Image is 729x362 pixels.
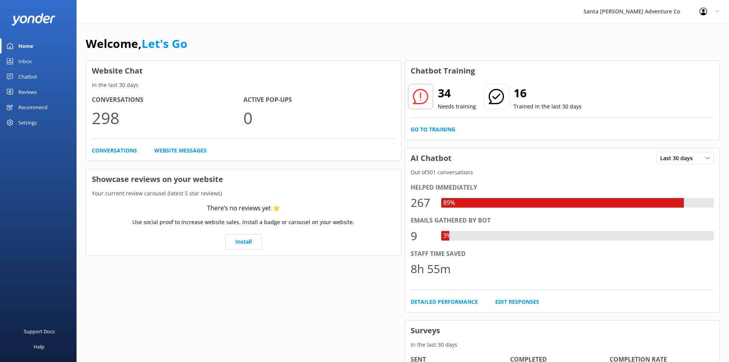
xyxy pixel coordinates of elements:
[441,231,453,241] div: 3%
[132,218,354,226] p: Use social proof to increase website sales. Install a badge or carousel on your website.
[411,193,434,212] div: 267
[411,216,714,226] div: Emails gathered by bot
[441,198,457,208] div: 89%
[438,102,476,111] p: Needs training
[243,105,395,131] p: 0
[34,339,44,354] div: Help
[411,298,478,306] a: Detailed Performance
[411,183,714,193] div: Helped immediately
[24,324,55,339] div: Support Docs
[154,146,207,155] a: Website Messages
[405,321,720,341] h3: Surveys
[86,34,188,53] h1: Welcome,
[18,100,47,115] div: Recommend
[92,105,243,131] p: 298
[660,154,697,162] span: Last 30 days
[18,69,37,84] div: Chatbot
[495,298,539,306] a: Edit Responses
[207,203,280,213] div: There’s no reviews yet ⭐
[405,168,720,177] p: Out of 301 conversations
[86,81,401,89] p: In the last 30 days
[405,148,457,168] h3: AI Chatbot
[18,84,37,100] div: Reviews
[438,84,476,102] h2: 34
[92,146,137,155] a: Conversations
[18,54,32,69] div: Inbox
[86,189,401,198] p: Your current review carousel (latest 5 star reviews)
[411,260,451,278] div: 8h 55m
[514,102,582,111] p: Trained in the last 30 days
[142,36,188,51] a: Let's Go
[405,61,481,81] h3: Chatbot Training
[411,125,455,134] a: Go to Training
[18,38,33,54] div: Home
[514,84,582,102] h2: 16
[243,95,395,105] h4: Active Pop-ups
[411,227,434,245] div: 9
[92,95,243,105] h4: Conversations
[405,341,720,349] p: In the last 30 days
[11,13,55,26] img: yonder-white-logo.png
[86,61,401,81] h3: Website Chat
[18,115,37,130] div: Settings
[411,249,714,259] div: Staff time saved
[86,169,401,189] h3: Showcase reviews on your website
[225,234,262,249] a: Install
